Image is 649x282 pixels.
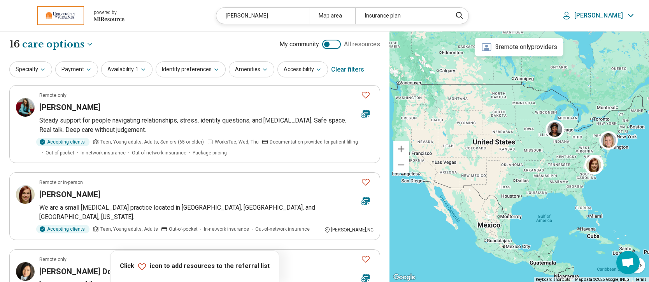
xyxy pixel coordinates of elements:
[309,8,355,24] div: Map area
[324,226,374,233] div: [PERSON_NAME] , NC
[135,65,139,74] span: 1
[101,61,153,77] button: Availability1
[393,157,409,173] button: Zoom out
[635,277,647,282] a: Terms (opens in new tab)
[215,138,259,145] span: Works Tue, Wed, Thu
[156,61,226,77] button: Identity preferences
[12,6,125,25] a: University of Virginiapowered by
[46,149,74,156] span: Out-of-pocket
[358,87,374,103] button: Favorite
[39,179,83,186] p: Remote or In-person
[39,189,100,200] h3: [PERSON_NAME]
[94,9,125,16] div: powered by
[120,262,270,271] p: Click icon to add resources to the referral list
[216,8,309,24] div: [PERSON_NAME]
[575,277,631,282] span: Map data ©2025 Google, INEGI
[100,138,204,145] span: Teen, Young adults, Adults, Seniors (65 or older)
[358,174,374,190] button: Favorite
[229,61,274,77] button: Amenities
[358,251,374,267] button: Favorite
[39,256,67,263] p: Remote only
[204,226,249,233] span: In-network insurance
[169,226,198,233] span: Out-of-pocket
[36,138,89,146] div: Accepting clients
[270,138,358,145] span: Documentation provided for patient filling
[279,40,319,49] span: My community
[9,61,52,77] button: Specialty
[39,92,67,99] p: Remote only
[39,102,100,113] h3: [PERSON_NAME]
[39,203,374,222] p: We are a small [MEDICAL_DATA] practice located in [GEOGRAPHIC_DATA], [GEOGRAPHIC_DATA], and [GEOG...
[81,149,126,156] span: In-network insurance
[100,226,158,233] span: Teen, Young adults, Adults
[344,40,380,49] span: All resources
[132,149,186,156] span: Out-of-network insurance
[37,6,84,25] img: University of Virginia
[355,8,447,24] div: Insurance plan
[9,38,94,51] h1: 16
[393,141,409,157] button: Zoom in
[36,225,89,233] div: Accepting clients
[475,38,563,56] div: 3 remote only providers
[331,60,364,79] div: Clear filters
[616,251,640,274] div: Open chat
[277,61,328,77] button: Accessibility
[39,116,374,135] p: Steady support for people navigating relationships, stress, identity questions, and [MEDICAL_DATA...
[55,61,98,77] button: Payment
[22,38,94,51] button: Care options
[193,149,227,156] span: Package pricing
[255,226,310,233] span: Out-of-network insurance
[39,266,112,277] h3: [PERSON_NAME] Do
[574,12,623,19] p: [PERSON_NAME]
[22,38,84,51] span: care options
